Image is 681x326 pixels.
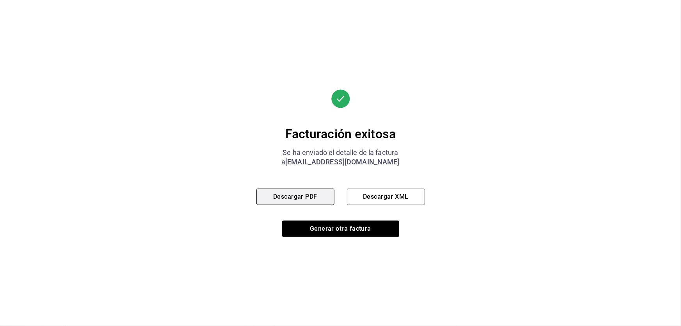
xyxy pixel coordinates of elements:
div: Se ha enviado el detalle de la factura [256,148,425,157]
span: [EMAIL_ADDRESS][DOMAIN_NAME] [285,158,400,166]
div: a [256,157,425,167]
button: Descargar PDF [256,189,334,205]
div: Facturación exitosa [256,126,425,142]
button: Descargar XML [347,189,425,205]
button: Generar otra factura [282,221,399,237]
